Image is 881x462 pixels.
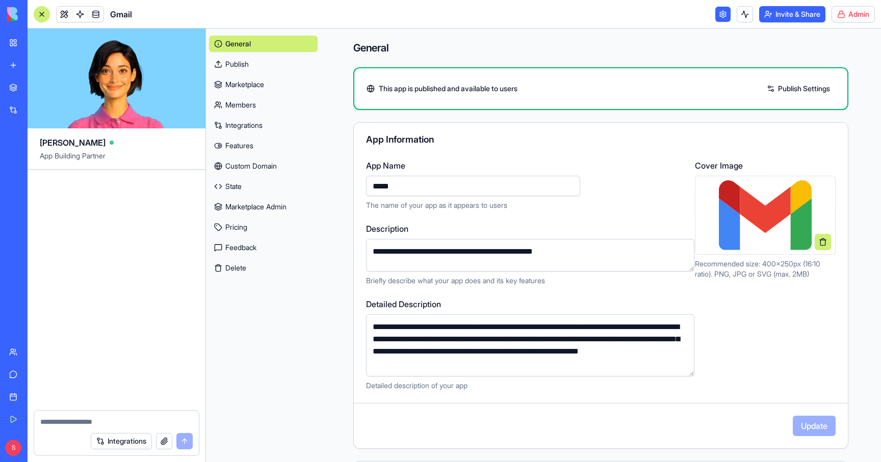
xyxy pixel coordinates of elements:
[366,298,694,310] label: Detailed Description
[209,260,318,276] button: Delete
[353,41,848,55] h4: General
[762,80,835,97] a: Publish Settings
[379,84,517,94] span: This app is published and available to users
[366,159,683,172] label: App Name
[209,36,318,52] a: General
[209,219,318,235] a: Pricing
[209,178,318,195] a: State
[719,180,812,250] img: Preview
[366,276,694,286] p: Briefly describe what your app does and its key features
[366,223,694,235] label: Description
[209,97,318,113] a: Members
[209,239,318,256] a: Feedback
[366,381,694,391] p: Detailed description of your app
[209,117,318,133] a: Integrations
[5,440,21,456] span: S
[91,433,152,449] button: Integrations
[209,56,318,72] a: Publish
[759,6,825,22] button: Invite & Share
[209,138,318,154] a: Features
[209,158,318,174] a: Custom Domain
[209,199,318,215] a: Marketplace Admin
[40,137,106,149] span: [PERSON_NAME]
[40,151,193,169] span: App Building Partner
[366,135,836,144] div: App Information
[7,7,70,21] img: logo
[366,200,683,210] p: The name of your app as it appears to users
[209,76,318,93] a: Marketplace
[695,159,836,172] label: Cover Image
[110,8,132,20] span: Gmail
[832,6,875,22] button: Admin
[695,259,836,279] p: Recommended size: 400x250px (16:10 ratio). PNG, JPG or SVG (max. 2MB)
